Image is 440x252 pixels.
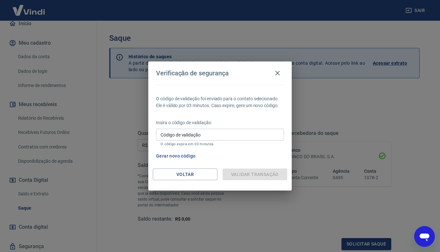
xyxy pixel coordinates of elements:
button: Voltar [153,169,217,181]
p: Insira o código de validação [156,119,284,126]
h4: Verificação de segurança [156,69,229,77]
iframe: Botão para abrir a janela de mensagens [414,226,435,247]
p: O código expira em 03 minutos. [161,142,279,146]
button: Gerar novo código [153,150,198,162]
p: O código de validação foi enviado para o contato selecionado. Ele é válido por 03 minutos. Caso e... [156,95,284,109]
